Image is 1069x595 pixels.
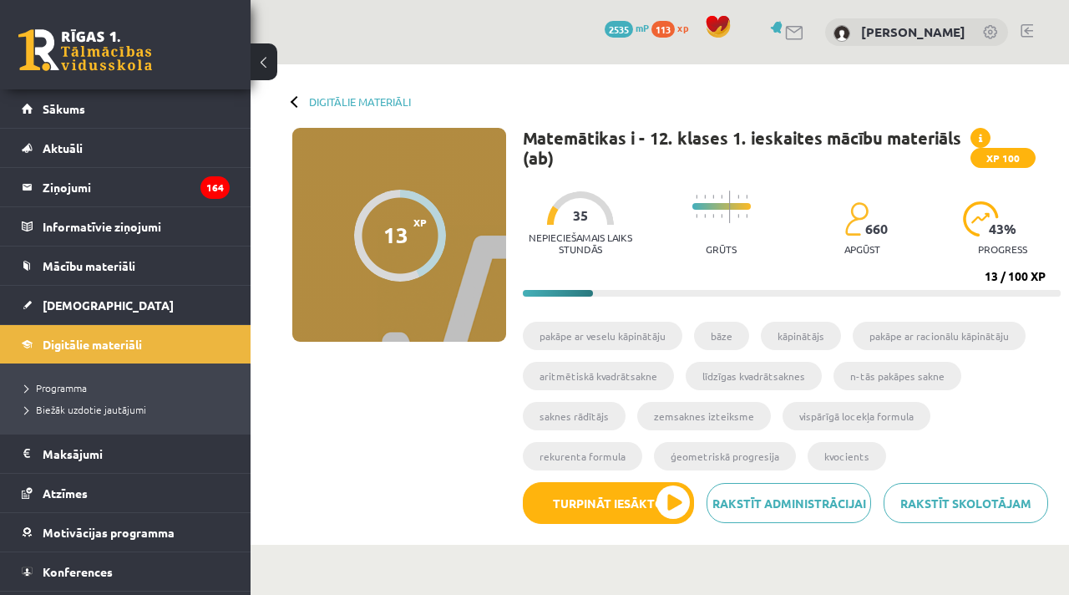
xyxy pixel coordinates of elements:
span: 660 [865,221,888,236]
span: Biežāk uzdotie jautājumi [25,403,146,416]
li: n-tās pakāpes sakne [833,362,961,390]
img: Džastina Leonoviča - Batņa [833,25,850,42]
a: 2535 mP [605,21,649,34]
span: Sākums [43,101,85,116]
span: Motivācijas programma [43,525,175,540]
span: Programma [25,381,87,394]
img: icon-short-line-57e1e144782c952c97e751825c79c345078a6d821885a25fce030b3d8c18986b.svg [696,195,697,199]
span: mP [636,21,649,34]
i: 164 [200,176,230,199]
a: Aktuāli [22,129,230,167]
span: 43 % [989,221,1017,236]
img: icon-progress-161ccf0a02000e728c5f80fcf4c31c7af3da0e1684b2b1d7c360e028c24a22f1.svg [963,201,999,236]
legend: Maksājumi [43,435,230,473]
img: icon-short-line-57e1e144782c952c97e751825c79c345078a6d821885a25fce030b3d8c18986b.svg [704,195,706,199]
span: Konferences [43,564,113,579]
li: zemsaknes izteiksme [637,402,771,430]
a: Digitālie materiāli [22,325,230,364]
li: rekurenta formula [523,442,642,470]
span: Aktuāli [43,140,83,155]
li: aritmētiskā kvadrātsakne [523,362,674,390]
legend: Informatīvie ziņojumi [43,207,230,246]
a: Biežāk uzdotie jautājumi [25,402,234,417]
span: [DEMOGRAPHIC_DATA] [43,297,174,313]
a: Maksājumi [22,435,230,473]
img: icon-short-line-57e1e144782c952c97e751825c79c345078a6d821885a25fce030b3d8c18986b.svg [746,214,747,218]
a: 113 xp [651,21,697,34]
button: Turpināt iesākto [523,482,694,524]
li: kvocients [808,442,886,470]
a: Informatīvie ziņojumi [22,207,230,246]
a: Digitālie materiāli [309,95,411,108]
span: 2535 [605,21,633,38]
li: bāze [694,322,749,350]
a: Programma [25,380,234,395]
p: apgūst [844,243,880,255]
img: icon-short-line-57e1e144782c952c97e751825c79c345078a6d821885a25fce030b3d8c18986b.svg [721,214,722,218]
img: icon-short-line-57e1e144782c952c97e751825c79c345078a6d821885a25fce030b3d8c18986b.svg [712,195,714,199]
li: pakāpe ar veselu kāpinātāju [523,322,682,350]
img: icon-short-line-57e1e144782c952c97e751825c79c345078a6d821885a25fce030b3d8c18986b.svg [696,214,697,218]
li: pakāpe ar racionālu kāpinātāju [853,322,1026,350]
a: Atzīmes [22,474,230,512]
a: Rakstīt skolotājam [884,483,1048,523]
a: Rakstīt administrācijai [707,483,871,523]
li: kāpinātājs [761,322,841,350]
img: icon-short-line-57e1e144782c952c97e751825c79c345078a6d821885a25fce030b3d8c18986b.svg [712,214,714,218]
p: Nepieciešamais laiks stundās [523,231,639,255]
a: [PERSON_NAME] [861,23,965,40]
span: Atzīmes [43,486,88,501]
a: Ziņojumi164 [22,168,230,206]
span: Mācību materiāli [43,258,135,273]
span: Digitālie materiāli [43,337,142,352]
img: icon-short-line-57e1e144782c952c97e751825c79c345078a6d821885a25fce030b3d8c18986b.svg [737,214,739,218]
img: icon-short-line-57e1e144782c952c97e751825c79c345078a6d821885a25fce030b3d8c18986b.svg [721,195,722,199]
a: Rīgas 1. Tālmācības vidusskola [18,29,152,71]
span: 113 [651,21,675,38]
li: līdzīgas kvadrātsaknes [686,362,822,390]
img: students-c634bb4e5e11cddfef0936a35e636f08e4e9abd3cc4e673bd6f9a4125e45ecb1.svg [844,201,869,236]
a: Konferences [22,552,230,591]
legend: Ziņojumi [43,168,230,206]
span: 35 [573,208,588,223]
img: icon-short-line-57e1e144782c952c97e751825c79c345078a6d821885a25fce030b3d8c18986b.svg [704,214,706,218]
p: Grūts [706,243,737,255]
span: xp [677,21,688,34]
a: Sākums [22,89,230,128]
img: icon-short-line-57e1e144782c952c97e751825c79c345078a6d821885a25fce030b3d8c18986b.svg [737,195,739,199]
h1: Matemātikas i - 12. klases 1. ieskaites mācību materiāls (ab) [523,128,970,168]
a: [DEMOGRAPHIC_DATA] [22,286,230,324]
img: icon-long-line-d9ea69661e0d244f92f715978eff75569469978d946b2353a9bb055b3ed8787d.svg [729,191,731,223]
span: XP 100 [970,148,1036,168]
span: XP [413,216,427,228]
img: icon-short-line-57e1e144782c952c97e751825c79c345078a6d821885a25fce030b3d8c18986b.svg [746,195,747,199]
a: Mācību materiāli [22,247,230,285]
a: Motivācijas programma [22,513,230,552]
div: 13 [383,222,408,247]
li: vispārīgā locekļa formula [783,402,930,430]
p: progress [978,243,1027,255]
li: ģeometriskā progresija [654,442,796,470]
li: saknes rādītājs [523,402,626,430]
